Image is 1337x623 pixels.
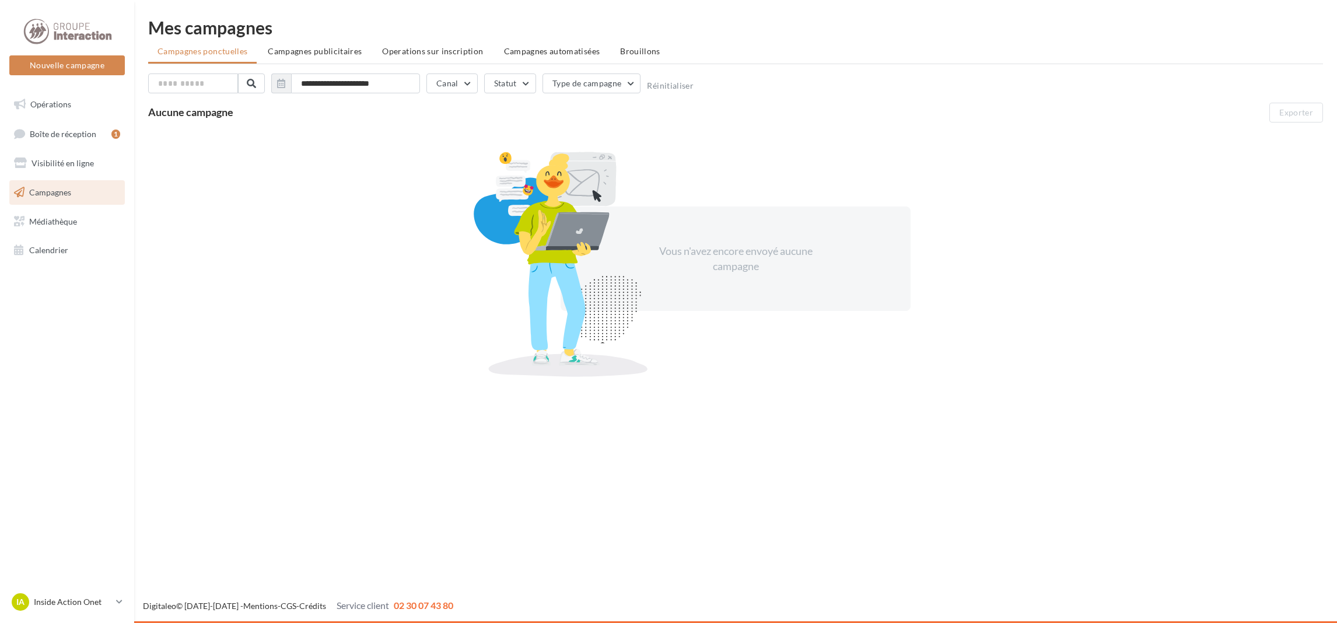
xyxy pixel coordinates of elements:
[29,187,71,197] span: Campagnes
[7,209,127,234] a: Médiathèque
[7,238,127,262] a: Calendrier
[542,73,641,93] button: Type de campagne
[9,55,125,75] button: Nouvelle campagne
[143,601,453,611] span: © [DATE]-[DATE] - - -
[394,600,453,611] span: 02 30 07 43 80
[620,46,660,56] span: Brouillons
[7,92,127,117] a: Opérations
[34,596,111,608] p: Inside Action Onet
[148,106,233,118] span: Aucune campagne
[1269,103,1323,123] button: Exporter
[30,99,71,109] span: Opérations
[7,180,127,205] a: Campagnes
[484,73,536,93] button: Statut
[504,46,600,56] span: Campagnes automatisées
[243,601,278,611] a: Mentions
[299,601,326,611] a: Crédits
[337,600,389,611] span: Service client
[382,46,483,56] span: Operations sur inscription
[268,46,362,56] span: Campagnes publicitaires
[647,81,694,90] button: Réinitialiser
[148,19,1323,36] div: Mes campagnes
[426,73,478,93] button: Canal
[9,591,125,613] a: IA Inside Action Onet
[16,596,24,608] span: IA
[29,216,77,226] span: Médiathèque
[30,128,96,138] span: Boîte de réception
[281,601,296,611] a: CGS
[7,121,127,146] a: Boîte de réception1
[7,151,127,176] a: Visibilité en ligne
[111,129,120,139] div: 1
[143,601,176,611] a: Digitaleo
[635,244,836,274] div: Vous n'avez encore envoyé aucune campagne
[29,245,68,255] span: Calendrier
[32,158,94,168] span: Visibilité en ligne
